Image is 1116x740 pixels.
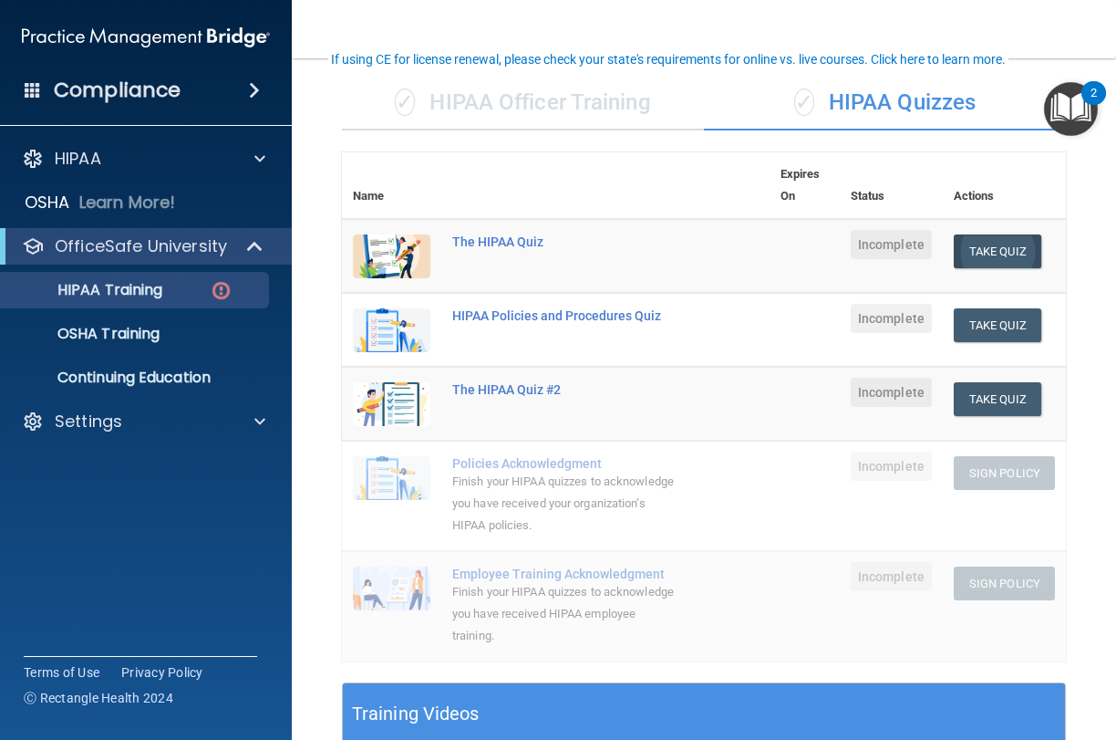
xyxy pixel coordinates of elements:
[452,471,678,537] div: Finish your HIPAA quizzes to acknowledge you have received your organization’s HIPAA policies.
[55,411,122,433] p: Settings
[22,235,264,257] a: OfficeSafe University
[851,304,932,333] span: Incomplete
[12,281,162,299] p: HIPAA Training
[704,76,1066,130] div: HIPAA Quizzes
[55,148,101,170] p: HIPAA
[452,456,678,471] div: Policies Acknowledgment
[954,308,1041,342] button: Take Quiz
[794,89,814,116] span: ✓
[851,230,932,259] span: Incomplete
[1090,93,1097,117] div: 2
[12,325,160,343] p: OSHA Training
[851,562,932,591] span: Incomplete
[452,308,678,323] div: HIPAA Policies and Procedures Quiz
[452,235,678,249] div: The HIPAA Quiz
[55,235,227,257] p: OfficeSafe University
[770,152,840,219] th: Expires On
[851,378,932,407] span: Incomplete
[954,235,1041,268] button: Take Quiz
[1044,82,1098,136] button: Open Resource Center, 2 new notifications
[12,369,261,387] p: Continuing Education
[452,382,678,397] div: The HIPAA Quiz #2
[25,192,70,214] p: OSHA
[840,152,943,219] th: Status
[328,50,1008,68] button: If using CE for license renewal, please check your state's requirements for online vs. live cours...
[210,279,232,302] img: danger-circle.6113f641.png
[851,452,932,481] span: Incomplete
[22,19,270,56] img: PMB logo
[24,663,99,682] a: Terms of Use
[22,411,265,433] a: Settings
[954,456,1055,490] button: Sign Policy
[954,382,1041,416] button: Take Quiz
[352,698,480,730] h5: Training Videos
[54,78,181,103] h4: Compliance
[79,192,176,214] p: Learn More!
[121,663,203,682] a: Privacy Policy
[801,610,1094,683] iframe: Drift Widget Chat Controller
[342,76,704,130] div: HIPAA Officer Training
[954,567,1055,600] button: Sign Policy
[452,581,678,647] div: Finish your HIPAA quizzes to acknowledge you have received HIPAA employee training.
[24,689,173,707] span: Ⓒ Rectangle Health 2024
[943,152,1066,219] th: Actions
[342,152,441,219] th: Name
[22,148,265,170] a: HIPAA
[395,89,415,116] span: ✓
[452,567,678,581] div: Employee Training Acknowledgment
[331,53,1006,66] div: If using CE for license renewal, please check your state's requirements for online vs. live cours...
